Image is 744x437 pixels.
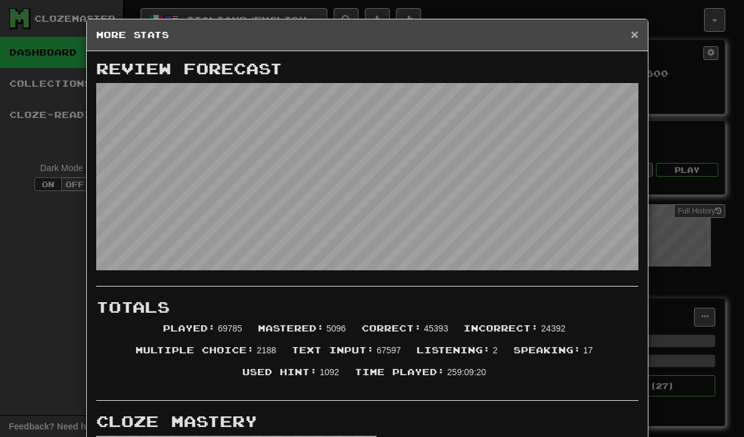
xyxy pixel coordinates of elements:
[355,366,445,377] span: Time Played :
[292,345,374,355] span: Text Input :
[157,322,252,344] li: 69785
[96,413,638,430] h3: Cloze Mastery
[252,322,355,344] li: 5096
[355,322,458,344] li: 45393
[410,344,507,366] li: 2
[631,27,638,41] span: ×
[362,323,422,333] span: Correct :
[631,27,638,41] button: Close
[236,366,349,388] li: 1092
[513,345,581,355] span: Speaking :
[96,61,638,77] h3: Review Forecast
[507,344,602,366] li: 17
[129,344,285,366] li: 2188
[464,323,538,333] span: Incorrect :
[457,322,575,344] li: 24392
[417,345,490,355] span: Listening :
[96,29,638,41] h5: More Stats
[96,299,638,315] h3: Totals
[163,323,216,333] span: Played :
[285,344,410,366] li: 67597
[258,323,324,333] span: Mastered :
[349,366,495,388] li: 259:09:20
[136,345,254,355] span: Multiple Choice :
[242,366,317,377] span: Used Hint :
